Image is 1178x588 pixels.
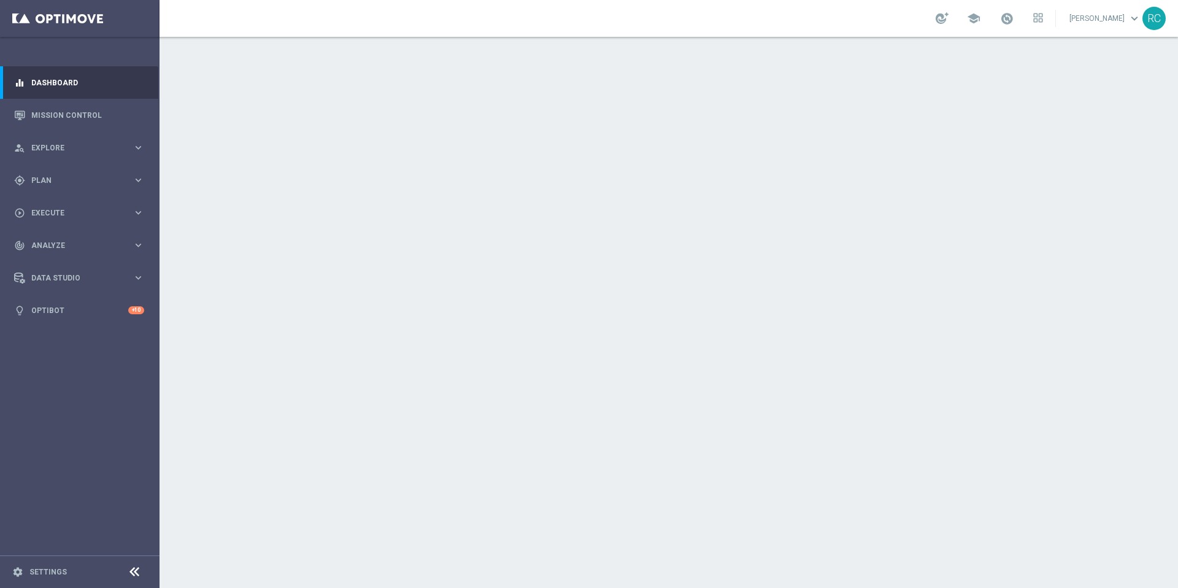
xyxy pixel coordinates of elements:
i: keyboard_arrow_right [133,239,144,251]
div: Plan [14,175,133,186]
div: +10 [128,306,144,314]
a: Mission Control [31,99,144,131]
i: keyboard_arrow_right [133,174,144,186]
button: track_changes Analyze keyboard_arrow_right [13,241,145,250]
div: Optibot [14,294,144,327]
button: play_circle_outline Execute keyboard_arrow_right [13,208,145,218]
span: Explore [31,144,133,152]
span: school [967,12,980,25]
div: Explore [14,142,133,153]
i: lightbulb [14,305,25,316]
a: Settings [29,568,67,576]
a: Dashboard [31,66,144,99]
div: Execute [14,207,133,219]
i: settings [12,567,23,578]
a: [PERSON_NAME]keyboard_arrow_down [1068,9,1142,28]
span: Execute [31,209,133,217]
button: gps_fixed Plan keyboard_arrow_right [13,176,145,185]
i: play_circle_outline [14,207,25,219]
div: Dashboard [14,66,144,99]
button: Mission Control [13,110,145,120]
div: Data Studio [14,273,133,284]
i: track_changes [14,240,25,251]
i: keyboard_arrow_right [133,207,144,219]
button: lightbulb Optibot +10 [13,306,145,315]
span: Data Studio [31,274,133,282]
i: person_search [14,142,25,153]
button: person_search Explore keyboard_arrow_right [13,143,145,153]
i: equalizer [14,77,25,88]
span: Plan [31,177,133,184]
a: Optibot [31,294,128,327]
span: Analyze [31,242,133,249]
span: keyboard_arrow_down [1128,12,1141,25]
div: RC [1142,7,1166,30]
button: Data Studio keyboard_arrow_right [13,273,145,283]
div: Analyze [14,240,133,251]
i: keyboard_arrow_right [133,272,144,284]
i: gps_fixed [14,175,25,186]
div: Mission Control [14,99,144,131]
i: keyboard_arrow_right [133,142,144,153]
button: equalizer Dashboard [13,78,145,88]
